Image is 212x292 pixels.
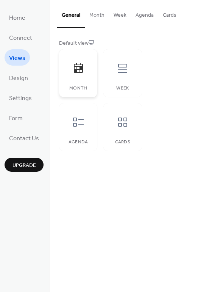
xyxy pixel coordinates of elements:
span: Form [9,113,23,124]
span: Settings [9,93,32,104]
span: Connect [9,32,32,44]
span: Design [9,72,28,84]
span: Home [9,12,25,24]
div: Default view [59,39,201,47]
a: Form [5,110,27,126]
a: Views [5,49,30,66]
div: Week [111,86,134,91]
a: Contact Us [5,130,44,146]
div: Month [67,86,90,91]
button: Upgrade [5,158,44,172]
a: Connect [5,29,37,46]
span: Views [9,52,25,64]
div: Agenda [67,140,90,145]
div: Cards [111,140,134,145]
span: Contact Us [9,133,39,144]
a: Settings [5,89,36,106]
a: Design [5,69,33,86]
span: Upgrade [12,162,36,170]
a: Home [5,9,30,25]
